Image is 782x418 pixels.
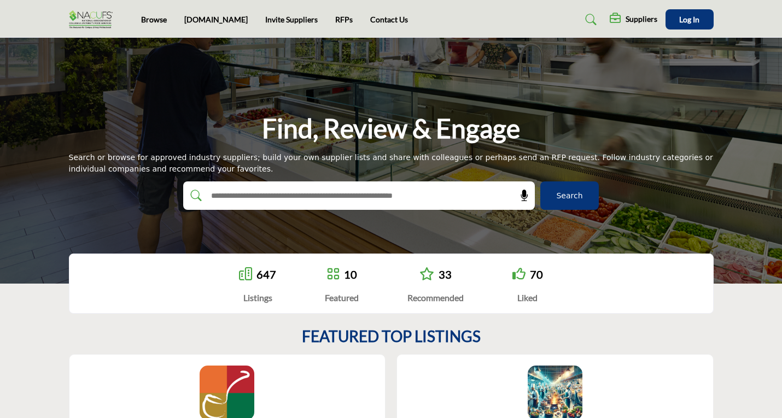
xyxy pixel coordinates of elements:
[575,11,604,28] a: Search
[626,14,657,24] h5: Suppliers
[512,291,543,304] div: Liked
[666,9,714,30] button: Log In
[69,152,714,175] div: Search or browse for approved industry suppliers; build your own supplier lists and share with co...
[239,291,276,304] div: Listings
[69,10,118,28] img: Site Logo
[439,268,452,281] a: 33
[326,267,340,282] a: Go to Featured
[335,15,353,24] a: RFPs
[256,268,276,281] a: 647
[556,190,582,202] span: Search
[512,267,526,280] i: Go to Liked
[530,268,543,281] a: 70
[540,181,599,210] button: Search
[610,13,657,26] div: Suppliers
[407,291,464,304] div: Recommended
[184,15,248,24] a: [DOMAIN_NAME]
[141,15,167,24] a: Browse
[679,15,699,24] span: Log In
[325,291,359,304] div: Featured
[419,267,434,282] a: Go to Recommended
[262,111,520,145] h1: Find, Review & Engage
[265,15,318,24] a: Invite Suppliers
[370,15,408,24] a: Contact Us
[344,268,357,281] a: 10
[302,327,481,346] h2: FEATURED TOP LISTINGS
